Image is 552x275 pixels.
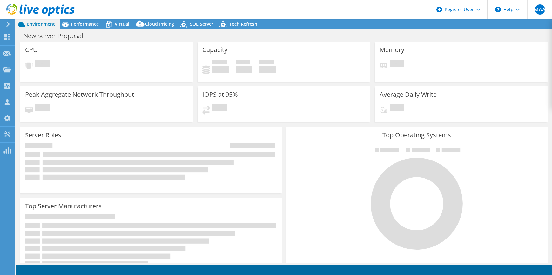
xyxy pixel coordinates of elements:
span: Cloud Pricing [145,21,174,27]
span: Virtual [115,21,129,27]
h1: New Server Proposal [21,32,93,39]
span: Pending [390,60,404,68]
span: Environment [27,21,55,27]
h3: Average Daily Write [380,91,437,98]
h3: Capacity [202,46,227,53]
span: Performance [71,21,99,27]
span: Tech Refresh [229,21,257,27]
span: Pending [212,104,227,113]
span: MAA [535,4,545,15]
h3: Server Roles [25,132,61,139]
h3: IOPS at 95% [202,91,238,98]
h4: 0 GiB [259,66,276,73]
h3: CPU [25,46,38,53]
h3: Memory [380,46,404,53]
span: Pending [35,60,50,68]
span: Used [212,60,227,66]
h4: 0 GiB [236,66,252,73]
span: Total [259,60,274,66]
span: Pending [390,104,404,113]
h4: 0 GiB [212,66,229,73]
h3: Top Operating Systems [291,132,543,139]
h3: Peak Aggregate Network Throughput [25,91,134,98]
h3: Top Server Manufacturers [25,203,102,210]
span: Free [236,60,250,66]
svg: \n [495,7,501,12]
span: Pending [35,104,50,113]
span: SQL Server [190,21,213,27]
